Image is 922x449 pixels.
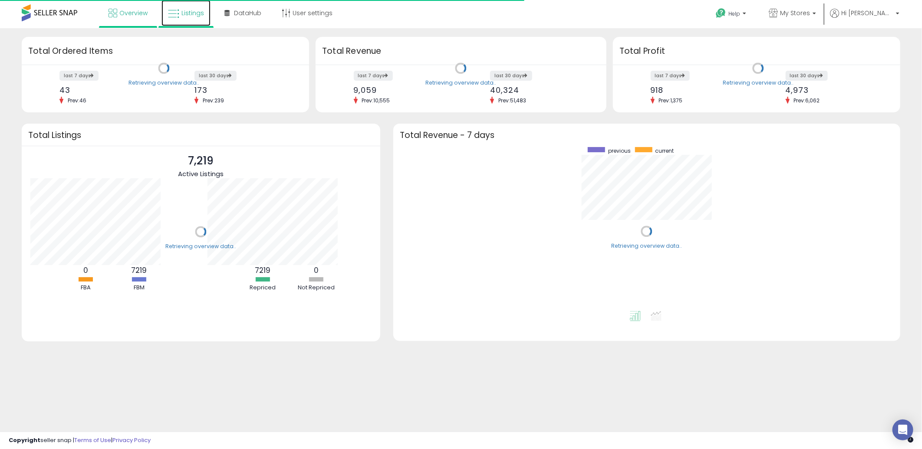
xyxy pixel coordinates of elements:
div: Retrieving overview data.. [165,243,236,250]
a: Hi [PERSON_NAME] [830,9,899,28]
span: DataHub [234,9,261,17]
div: Retrieving overview data.. [723,79,794,87]
span: Overview [119,9,148,17]
span: My Stores [780,9,810,17]
span: Listings [181,9,204,17]
span: Hi [PERSON_NAME] [841,9,893,17]
span: Help [728,10,740,17]
div: Open Intercom Messenger [892,420,913,440]
i: Get Help [715,8,726,19]
a: Help [709,1,755,28]
div: Retrieving overview data.. [128,79,199,87]
div: Retrieving overview data.. [611,242,682,250]
div: Retrieving overview data.. [425,79,496,87]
